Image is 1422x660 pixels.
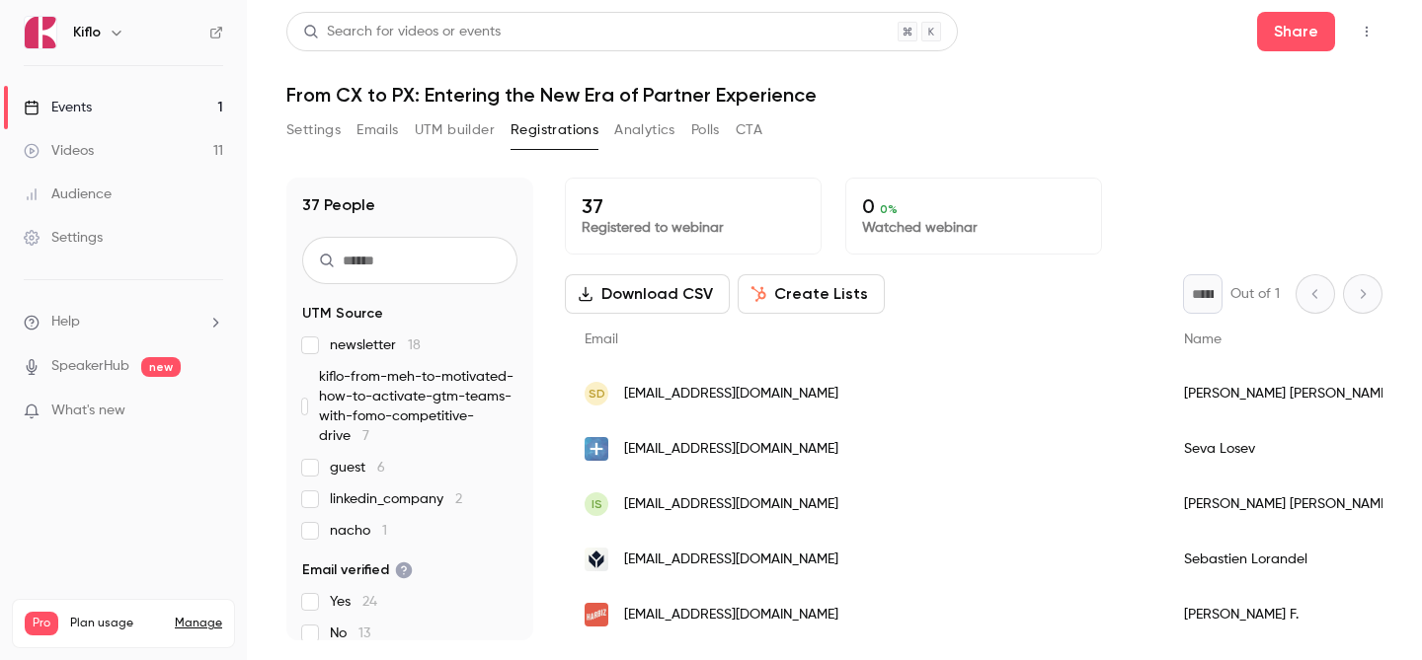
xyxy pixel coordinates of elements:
div: [PERSON_NAME] [PERSON_NAME] [1164,366,1411,421]
div: [PERSON_NAME] F. [1164,587,1411,642]
button: CTA [736,114,762,146]
div: Search for videos or events [303,22,501,42]
div: Settings [24,228,103,248]
span: SD [589,385,605,403]
p: 0 [862,194,1085,218]
div: Audience [24,184,112,204]
div: Videos [24,141,94,161]
p: 37 [582,194,805,218]
span: guest [330,458,385,477]
span: Email [585,332,618,346]
button: Polls [691,114,720,146]
button: Share [1257,12,1335,51]
p: Watched webinar [862,218,1085,238]
a: SpeakerHub [51,356,129,377]
div: [PERSON_NAME] [PERSON_NAME] [1164,477,1411,532]
span: newsletter [330,335,421,355]
span: nacho [330,521,387,541]
span: linkedin_company [330,489,462,509]
span: Email verified [302,560,413,580]
span: [EMAIL_ADDRESS][DOMAIN_NAME] [624,439,838,460]
div: Seva Losev [1164,421,1411,477]
span: 7 [362,429,369,443]
span: Help [51,312,80,332]
button: Emails [356,114,398,146]
span: [EMAIL_ADDRESS][DOMAIN_NAME] [624,494,838,515]
span: What's new [51,401,125,421]
button: Settings [286,114,341,146]
span: IS [592,495,602,513]
span: No [330,623,370,643]
li: help-dropdown-opener [24,312,223,332]
span: [EMAIL_ADDRESS][DOMAIN_NAME] [624,384,838,404]
p: Registered to webinar [582,218,805,238]
span: Name [1184,332,1222,346]
a: Manage [175,616,222,631]
span: new [141,357,181,377]
button: Create Lists [738,274,885,314]
button: Registrations [511,114,598,146]
span: UTM Source [302,304,383,324]
div: Sebastien Lorandel [1164,532,1411,587]
span: 6 [377,461,385,475]
span: [EMAIL_ADDRESS][DOMAIN_NAME] [624,605,838,625]
span: kiflo-from-meh-to-motivated-how-to-activate-gtm-teams-with-fomo-competitive-drive [319,367,517,446]
span: 13 [358,626,370,640]
span: 24 [362,595,377,609]
button: Download CSV [565,274,730,314]
span: 2 [455,492,462,506]
span: 18 [408,338,421,352]
img: seoplus.ca [585,437,608,461]
div: Events [24,98,92,117]
h6: Kiflo [73,23,101,42]
img: Kiflo [25,17,56,48]
span: 1 [382,524,387,538]
h1: 37 People [302,193,375,217]
span: 0 % [880,202,898,216]
span: [EMAIL_ADDRESS][DOMAIN_NAME] [624,550,838,570]
span: Yes [330,592,377,612]
img: harbiz.io [585,603,608,626]
p: Out of 1 [1230,284,1280,304]
button: UTM builder [415,114,495,146]
span: Plan usage [70,616,163,631]
iframe: Noticeable Trigger [199,403,223,420]
button: Analytics [614,114,675,146]
h1: From CX to PX: Entering the New Era of Partner Experience [286,83,1382,107]
span: Pro [25,612,58,635]
img: tulip.co [585,548,608,571]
